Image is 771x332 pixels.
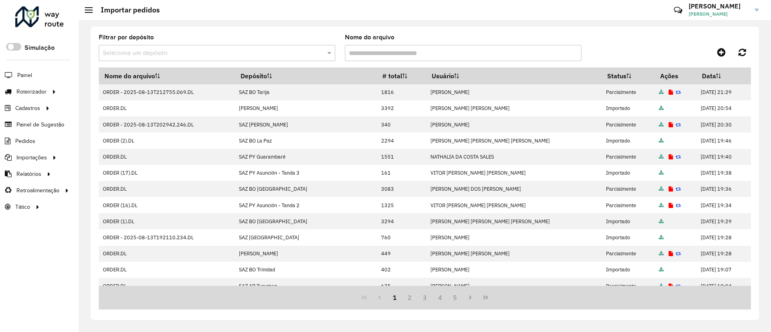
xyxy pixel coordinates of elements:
a: Arquivo completo [659,266,664,273]
td: ORDER.DL [99,262,235,278]
td: ORDER.DL [99,246,235,262]
th: Depósito [235,67,377,84]
td: [DATE] 19:04 [697,278,751,294]
h3: [PERSON_NAME] [689,2,749,10]
td: Importado [602,100,655,116]
label: Nome do arquivo [345,33,394,42]
td: [PERSON_NAME] [PERSON_NAME] [PERSON_NAME] [426,132,602,149]
td: VITOR [PERSON_NAME] [PERSON_NAME] [426,197,602,213]
span: [PERSON_NAME] [689,10,749,18]
th: Nome do arquivo [99,67,235,84]
td: SAZ PY Asunción - Tanda 2 [235,197,377,213]
td: [DATE] 19:36 [697,181,751,197]
a: Reimportar [675,185,681,192]
span: Importações [16,153,47,162]
span: Pedidos [15,137,35,145]
td: [PERSON_NAME] [PERSON_NAME] [426,246,602,262]
td: 1325 [377,197,426,213]
td: [DATE] 19:34 [697,197,751,213]
td: 3294 [377,213,426,229]
a: Arquivo completo [659,105,664,112]
td: [PERSON_NAME] [PERSON_NAME] [426,100,602,116]
button: 3 [417,290,432,305]
td: [PERSON_NAME] [426,84,602,100]
th: Usuário [426,67,602,84]
td: ORDER (17).DL [99,165,235,181]
a: Arquivo completo [659,283,664,289]
td: Importado [602,132,655,149]
td: SAZ BO La Paz [235,132,377,149]
a: Reimportar [675,121,681,128]
a: Exibir log de erros [669,121,673,128]
a: Arquivo completo [659,153,664,160]
a: Reimportar [675,283,681,289]
td: 3392 [377,100,426,116]
td: 1816 [377,84,426,100]
span: Cadastros [15,104,40,112]
td: [DATE] 19:29 [697,213,751,229]
td: [DATE] 19:28 [697,229,751,245]
th: # total [377,67,426,84]
a: Reimportar [675,202,681,209]
a: Reimportar [675,89,681,96]
td: [PERSON_NAME] [426,278,602,294]
a: Arquivo completo [659,202,664,209]
a: Arquivo completo [659,137,664,144]
th: Data [697,67,751,84]
td: SAZ BO Tarija [235,84,377,100]
td: [PERSON_NAME] [235,100,377,116]
a: Exibir log de erros [669,202,673,209]
a: Arquivo completo [659,89,664,96]
button: Next Page [463,290,478,305]
span: Tático [15,203,30,211]
td: 625 [377,278,426,294]
td: VITOR [PERSON_NAME] [PERSON_NAME] [426,165,602,181]
span: Painel de Sugestão [16,120,64,129]
td: SAZ PY Guarambaré [235,149,377,165]
label: Filtrar por depósito [99,33,154,42]
button: 1 [387,290,402,305]
td: [PERSON_NAME] [235,246,377,262]
td: [DATE] 20:54 [697,100,751,116]
td: NATHALIA DA COSTA SALES [426,149,602,165]
td: Parcialmente [602,84,655,100]
td: ORDER.DL [99,100,235,116]
span: Roteirizador [16,88,47,96]
td: [DATE] 19:28 [697,246,751,262]
td: ORDER - 2025-08-13T212755.069.DL [99,84,235,100]
td: 2294 [377,132,426,149]
td: SAZ BO [GEOGRAPHIC_DATA] [235,181,377,197]
th: Status [602,67,655,84]
button: 4 [432,290,448,305]
a: Arquivo completo [659,250,664,257]
td: [PERSON_NAME] [426,229,602,245]
label: Simulação [24,43,55,53]
td: [DATE] 20:30 [697,116,751,132]
td: 760 [377,229,426,245]
a: Arquivo completo [659,218,664,225]
td: SAZ BO Trinidad [235,262,377,278]
td: ORDER.DL [99,149,235,165]
td: [PERSON_NAME] DOS [PERSON_NAME] [426,181,602,197]
span: Retroalimentação [16,186,59,195]
a: Exibir log de erros [669,89,673,96]
button: 5 [448,290,463,305]
span: Relatórios [16,170,41,178]
td: [DATE] 19:40 [697,149,751,165]
a: Exibir log de erros [669,153,673,160]
a: Exibir log de erros [669,250,673,257]
td: Importado [602,165,655,181]
a: Arquivo completo [659,121,664,128]
td: ORDER (1).DL [99,213,235,229]
td: 340 [377,116,426,132]
td: Importado [602,229,655,245]
td: 1551 [377,149,426,165]
td: Parcialmente [602,246,655,262]
td: 3083 [377,181,426,197]
td: ORDER - 2025-08-13T202942.246.DL [99,116,235,132]
td: SAZ AR Tucuman [235,278,377,294]
a: Reimportar [675,250,681,257]
td: Parcialmente [602,278,655,294]
td: ORDER.DL [99,278,235,294]
td: [PERSON_NAME] [PERSON_NAME] [PERSON_NAME] [426,213,602,229]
